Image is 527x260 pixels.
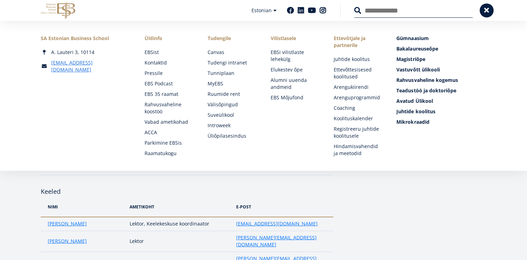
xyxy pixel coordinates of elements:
[270,66,319,73] a: Elukestev õpe
[48,237,87,244] a: [PERSON_NAME]
[333,56,382,63] a: Juhtide koolitus
[333,143,382,157] a: Hindamisvahendid ja meetodid
[232,196,333,217] th: e-post
[333,35,382,49] span: Ettevõtjale ja partnerile
[41,186,333,196] p: Keeled
[41,35,131,42] div: SA Estonian Business School
[145,59,194,66] a: Kontaktid
[126,196,232,217] th: Ametikoht
[270,35,319,42] span: Vilistlasele
[208,132,257,139] a: Üliõpilasesindus
[396,87,456,94] span: Teadustöö ja doktoriõpe
[208,91,257,98] a: Ruumide rent
[145,118,194,125] a: Vabad ametikohad
[41,49,131,56] div: A. Lauteri 3, 10114
[270,77,319,91] a: Alumni uuenda andmeid
[145,35,194,42] span: Üldinfo
[208,70,257,77] a: Tunniplaan
[396,35,428,41] span: Gümnaasium
[51,59,131,73] a: [EMAIL_ADDRESS][DOMAIN_NAME]
[145,139,194,146] a: Parkimine EBSis
[396,118,486,125] a: Mikrokraadid
[333,105,382,112] a: Coaching
[333,115,382,122] a: Koolituskalender
[319,7,326,14] a: Instagram
[236,234,326,248] a: [PERSON_NAME][EMAIL_ADDRESS][DOMAIN_NAME]
[396,87,486,94] a: Teadustöö ja doktoriõpe
[208,80,257,87] a: MyEBS
[396,35,486,42] a: Gümnaasium
[396,77,486,84] a: Rahvusvaheline kogemus
[48,220,87,227] a: [PERSON_NAME]
[396,45,486,52] a: Bakalaureuseõpe
[145,70,194,77] a: Pressile
[396,56,425,62] span: Magistriõpe
[126,231,232,252] td: Lektor
[396,66,440,73] span: Vastuvõtt ülikooli
[208,59,257,66] a: Tudengi intranet
[236,220,317,227] a: [EMAIL_ADDRESS][DOMAIN_NAME]
[396,77,458,83] span: Rahvusvaheline kogemus
[396,118,429,125] span: Mikrokraadid
[270,94,319,101] a: EBS Mõjufond
[208,49,257,56] a: Canvas
[145,150,194,157] a: Raamatukogu
[126,217,232,231] td: Lektor, Keelekeskuse koordinaator
[308,7,316,14] a: Youtube
[145,91,194,98] a: EBS 35 raamat
[396,108,435,115] span: Juhtide koolitus
[333,66,382,80] a: Ettevõttesisesed koolitused
[145,80,194,87] a: EBS Podcast
[396,66,486,73] a: Vastuvõtt ülikooli
[297,7,304,14] a: Linkedin
[145,101,194,115] a: Rahvusvaheline koostöö
[208,101,257,108] a: Välisõpingud
[145,49,194,56] a: EBSist
[208,35,257,42] a: Tudengile
[396,56,486,63] a: Magistriõpe
[208,122,257,129] a: Introweek
[270,49,319,63] a: EBSi vilistlaste lehekülg
[333,125,382,139] a: Registreeru juhtide koolitusele
[41,196,126,217] th: NIMi
[287,7,294,14] a: Facebook
[396,108,486,115] a: Juhtide koolitus
[333,94,382,101] a: Arenguprogrammid
[333,84,382,91] a: Arengukiirendi
[396,45,438,52] span: Bakalaureuseõpe
[145,129,194,136] a: ACCA
[396,98,433,104] span: Avatud Ülikool
[208,112,257,118] a: Suveülikool
[396,98,486,105] a: Avatud Ülikool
